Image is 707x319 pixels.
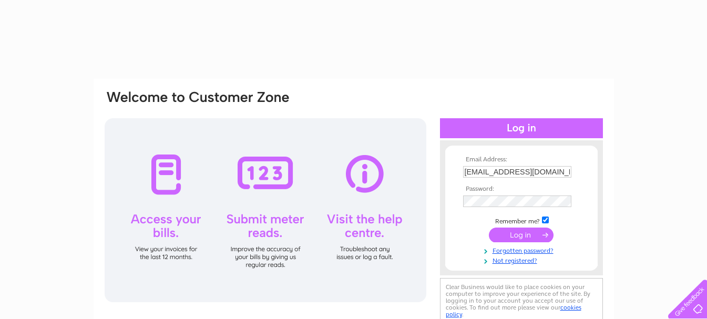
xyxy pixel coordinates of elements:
a: Forgotten password? [463,245,582,255]
th: Password: [460,186,582,193]
td: Remember me? [460,215,582,225]
th: Email Address: [460,156,582,163]
a: Not registered? [463,255,582,265]
input: Submit [489,228,554,242]
a: cookies policy [446,304,581,318]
